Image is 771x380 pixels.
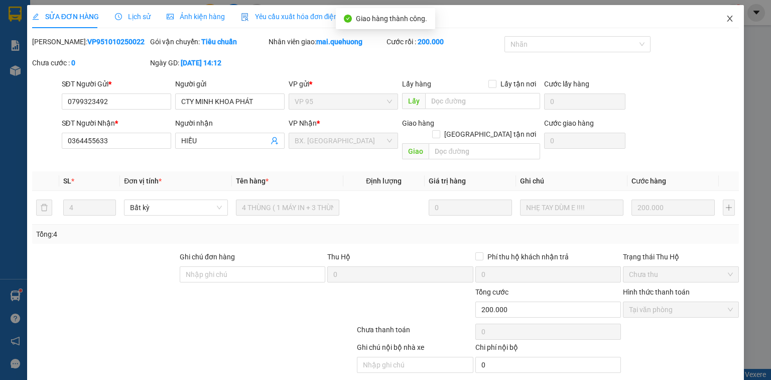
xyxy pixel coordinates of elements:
[327,253,350,261] span: Thu Hộ
[344,15,352,23] span: check-circle
[520,200,623,216] input: Ghi Chú
[429,177,466,185] span: Giá trị hàng
[124,177,162,185] span: Đơn vị tính
[32,57,148,68] div: Chưa cước :
[167,13,225,21] span: Ảnh kiện hàng
[36,229,298,240] div: Tổng: 4
[475,342,621,357] div: Chi phí nội bộ
[475,288,508,296] span: Tổng cước
[623,288,690,296] label: Hình thức thanh toán
[201,38,237,46] b: Tiêu chuẩn
[63,177,71,185] span: SL
[356,15,427,23] span: Giao hàng thành công.
[631,200,715,216] input: 0
[289,119,317,127] span: VP Nhận
[87,38,145,46] b: VP951010250022
[726,15,734,23] span: close
[269,36,384,47] div: Nhân viên giao:
[175,78,285,89] div: Người gửi
[723,200,735,216] button: plus
[402,143,429,159] span: Giao
[236,200,339,216] input: VD: Bàn, Ghế
[631,177,666,185] span: Cước hàng
[629,267,733,282] span: Chưa thu
[429,200,512,216] input: 0
[175,118,285,129] div: Người nhận
[429,143,540,159] input: Dọc đường
[544,133,625,149] input: Cước giao hàng
[295,94,392,109] span: VP 95
[357,342,473,357] div: Ghi chú nội bộ nhà xe
[236,177,269,185] span: Tên hàng
[544,80,589,88] label: Cước lấy hàng
[241,13,347,21] span: Yêu cầu xuất hóa đơn điện tử
[150,57,266,68] div: Ngày GD:
[544,119,594,127] label: Cước giao hàng
[289,78,398,89] div: VP gửi
[716,5,744,33] button: Close
[316,38,362,46] b: mai.quehuong
[387,36,502,47] div: Cước rồi :
[115,13,122,20] span: clock-circle
[32,13,39,20] span: edit
[271,137,279,145] span: user-add
[366,177,402,185] span: Định lượng
[516,171,627,191] th: Ghi chú
[180,253,235,261] label: Ghi chú đơn hàng
[295,133,392,148] span: BX. Ninh Sơn
[496,78,540,89] span: Lấy tận nơi
[36,200,52,216] button: delete
[62,118,171,129] div: SĐT Người Nhận
[241,13,249,21] img: icon
[150,36,266,47] div: Gói vận chuyển:
[440,129,540,140] span: [GEOGRAPHIC_DATA] tận nơi
[629,302,733,317] span: Tại văn phòng
[425,93,540,109] input: Dọc đường
[623,251,739,262] div: Trạng thái Thu Hộ
[402,80,431,88] span: Lấy hàng
[32,36,148,47] div: [PERSON_NAME]:
[357,357,473,373] input: Nhập ghi chú
[402,119,434,127] span: Giao hàng
[483,251,573,262] span: Phí thu hộ khách nhận trả
[115,13,151,21] span: Lịch sử
[32,13,99,21] span: SỬA ĐƠN HÀNG
[418,38,444,46] b: 200.000
[180,266,325,282] input: Ghi chú đơn hàng
[167,13,174,20] span: picture
[62,78,171,89] div: SĐT Người Gửi
[544,93,625,110] input: Cước lấy hàng
[402,93,425,109] span: Lấy
[71,59,75,67] b: 0
[356,324,474,342] div: Chưa thanh toán
[130,200,221,215] span: Bất kỳ
[181,59,221,67] b: [DATE] 14:12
